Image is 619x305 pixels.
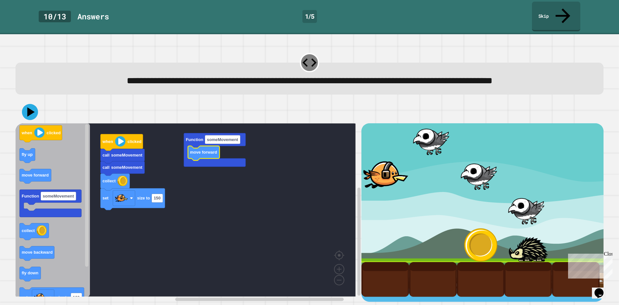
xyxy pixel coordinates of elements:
[154,196,161,201] text: 150
[532,2,580,31] a: Skip
[43,194,74,198] text: someMovement
[47,130,61,135] text: clicked
[22,228,35,233] text: collect
[22,173,49,178] text: move forward
[103,196,109,201] text: set
[22,250,53,255] text: move backward
[73,295,80,300] text: 100
[592,279,613,299] iframe: chat widget
[21,130,32,135] text: when
[77,11,109,22] div: Answer s
[39,11,71,22] div: 10 / 13
[3,3,44,41] div: Chat with us now!Close
[22,194,39,198] text: Function
[186,137,203,142] text: Function
[137,196,150,201] text: size to
[207,137,238,142] text: someMovement
[127,139,141,144] text: clicked
[565,251,613,279] iframe: chat widget
[22,295,28,300] text: set
[302,10,317,23] div: 1 / 5
[15,123,361,302] div: Blockly Workspace
[102,139,113,144] text: when
[103,179,116,184] text: collect
[111,165,142,170] text: someMovement
[22,152,33,157] text: fly up
[111,153,142,158] text: someMovement
[103,165,109,170] text: call
[190,150,217,155] text: move forward
[103,153,109,158] text: call
[56,295,69,300] text: size to
[22,271,38,276] text: fly down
